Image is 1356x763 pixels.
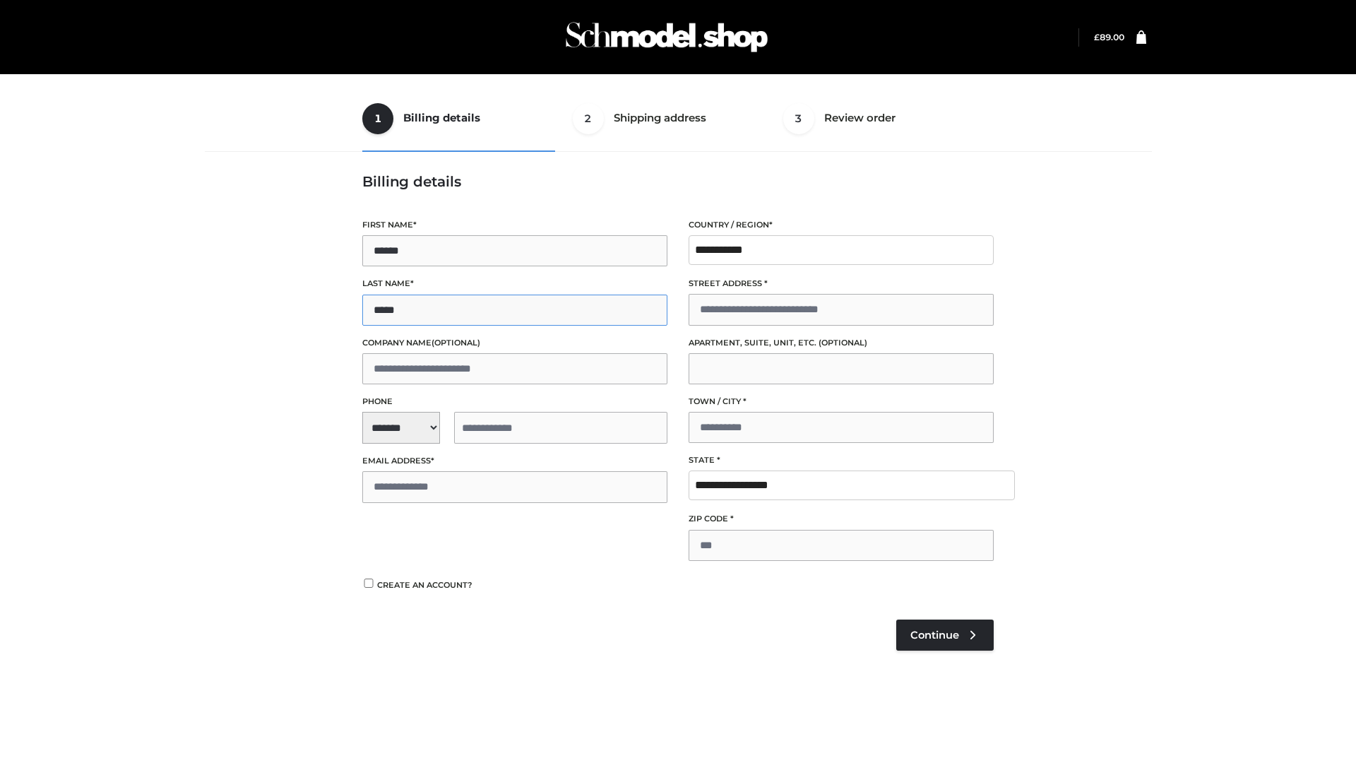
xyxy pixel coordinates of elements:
input: Create an account? [362,579,375,588]
bdi: 89.00 [1094,32,1124,42]
a: Continue [896,620,994,651]
span: £ [1094,32,1100,42]
h3: Billing details [362,173,994,190]
label: Street address [689,277,994,290]
label: Company name [362,336,667,350]
span: (optional) [432,338,480,348]
label: Country / Region [689,218,994,232]
span: (optional) [819,338,867,348]
label: Email address [362,454,667,468]
label: First name [362,218,667,232]
label: Apartment, suite, unit, etc. [689,336,994,350]
label: Phone [362,395,667,408]
span: Create an account? [377,580,472,590]
a: £89.00 [1094,32,1124,42]
label: ZIP Code [689,512,994,526]
img: Schmodel Admin 964 [561,9,773,65]
label: State [689,454,994,467]
label: Town / City [689,395,994,408]
label: Last name [362,277,667,290]
span: Continue [910,629,959,641]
